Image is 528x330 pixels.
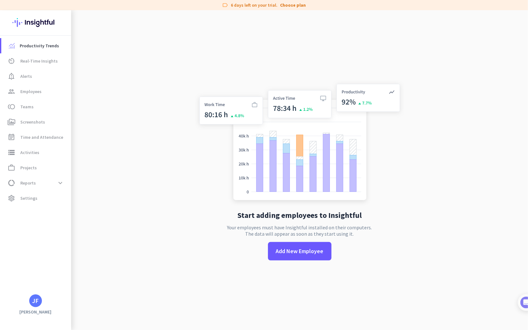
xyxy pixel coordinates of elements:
div: It's time to add your employees! This is crucial since Insightful will start collecting their act... [24,121,110,148]
button: Help [63,198,95,224]
p: About 10 minutes [81,84,121,90]
span: Home [9,214,22,219]
p: Your employees must have Insightful installed on their computers. The data will appear as soon as... [227,224,372,237]
i: event_note [8,133,15,141]
span: Projects [20,164,37,172]
div: 1Add employees [12,108,115,118]
a: settingsSettings [1,191,71,206]
button: Tasks [95,198,127,224]
a: storageActivities [1,145,71,160]
i: label [222,2,229,8]
a: tollTeams [1,99,71,114]
span: Alerts [20,72,32,80]
i: av_timer [8,57,15,65]
div: [PERSON_NAME] from Insightful [35,68,104,75]
i: work_outline [8,164,15,172]
button: Add New Employee [268,242,331,260]
span: Productivity Trends [20,42,59,50]
span: Add New Employee [276,247,324,255]
img: no-search-results [195,80,405,206]
a: perm_mediaScreenshots [1,114,71,130]
img: Insightful logo [12,10,59,35]
i: perm_media [8,118,15,126]
span: Messages [37,214,59,219]
span: Screenshots [20,118,45,126]
div: Initial tracking settings and how to edit them [24,183,108,196]
span: Help [74,214,84,219]
div: 🎊 Welcome to Insightful! 🎊 [9,24,118,47]
img: menu-item [9,43,15,49]
i: data_usage [8,179,15,187]
i: toll [8,103,15,111]
button: Add your employees [24,153,86,165]
span: Real-Time Insights [20,57,58,65]
h2: Start adding employees to Insightful [237,212,362,219]
div: Close [111,3,123,14]
a: groupEmployees [1,84,71,99]
button: expand_more [55,177,66,189]
i: settings [8,194,15,202]
i: storage [8,149,15,156]
span: Reports [20,179,36,187]
span: Settings [20,194,37,202]
i: notification_important [8,72,15,80]
button: Messages [32,198,63,224]
span: Teams [20,103,34,111]
a: menu-itemProductivity Trends [1,38,71,53]
span: Employees [20,88,42,95]
p: 4 steps [6,84,23,90]
h1: Tasks [54,3,74,14]
span: Tasks [104,214,118,219]
span: Time and Attendance [20,133,63,141]
div: 2Initial tracking settings and how to edit them [12,181,115,196]
a: Choose plan [280,2,306,8]
i: group [8,88,15,95]
div: You're just a few steps away from completing the essential app setup [9,47,118,63]
a: notification_importantAlerts [1,69,71,84]
img: Profile image for Tamara [23,66,33,77]
span: Activities [20,149,39,156]
a: event_noteTime and Attendance [1,130,71,145]
a: data_usageReportsexpand_more [1,175,71,191]
div: JF [32,298,39,304]
a: work_outlineProjects [1,160,71,175]
div: Add employees [24,111,108,117]
a: av_timerReal-Time Insights [1,53,71,69]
